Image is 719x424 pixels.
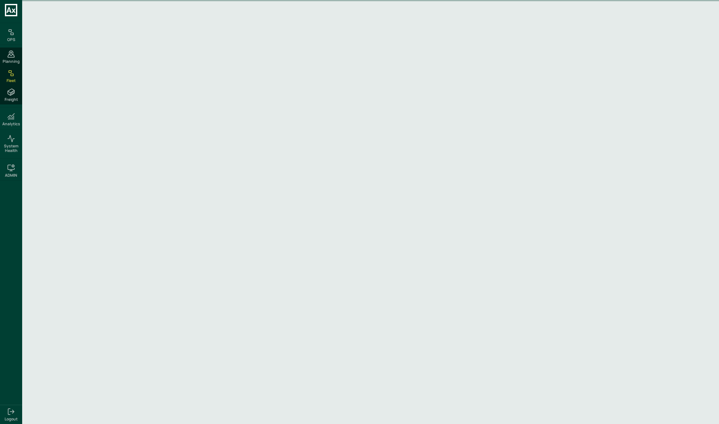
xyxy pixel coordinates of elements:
h6: ADMIN [5,173,17,178]
span: System Health [1,144,21,153]
span: Logout [5,417,18,421]
h6: OPS [7,37,15,42]
h6: Analytics [2,122,20,126]
span: Fleet [7,78,16,83]
span: Planning [3,59,20,64]
span: Freight [5,97,18,102]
